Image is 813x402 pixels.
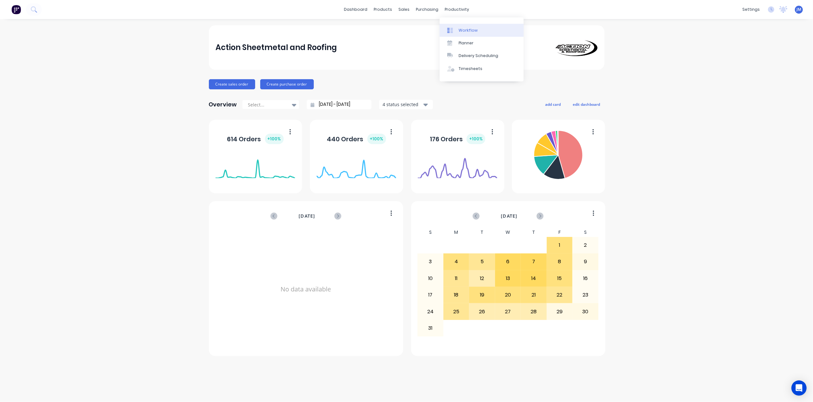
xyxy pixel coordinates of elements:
[547,228,573,237] div: F
[573,303,598,319] div: 30
[547,254,572,270] div: 8
[459,28,478,33] div: Workflow
[573,254,598,270] div: 9
[573,287,598,303] div: 23
[469,287,495,303] div: 19
[444,303,469,319] div: 25
[495,228,521,237] div: W
[417,228,443,237] div: S
[443,228,469,237] div: M
[541,100,565,108] button: add card
[442,5,472,14] div: productivity
[418,254,443,270] div: 3
[260,79,314,89] button: Create purchase order
[444,271,469,286] div: 11
[547,237,572,253] div: 1
[467,134,485,144] div: + 100 %
[495,271,521,286] div: 13
[469,228,495,237] div: T
[739,5,763,14] div: settings
[209,79,255,89] button: Create sales order
[569,100,604,108] button: edit dashboard
[367,134,386,144] div: + 100 %
[573,237,598,253] div: 2
[547,271,572,286] div: 15
[501,213,517,220] span: [DATE]
[430,134,485,144] div: 176 Orders
[418,287,443,303] div: 17
[299,213,315,220] span: [DATE]
[521,287,546,303] div: 21
[379,100,433,109] button: 4 status selected
[521,228,547,237] div: T
[459,40,474,46] div: Planner
[418,271,443,286] div: 10
[395,5,413,14] div: sales
[11,5,21,14] img: Factory
[573,271,598,286] div: 16
[459,66,482,72] div: Timesheets
[459,53,498,59] div: Delivery Scheduling
[216,228,396,351] div: No data available
[521,254,546,270] div: 7
[495,254,521,270] div: 6
[265,134,284,144] div: + 100 %
[216,41,337,54] div: Action Sheetmetal and Roofing
[444,254,469,270] div: 4
[383,101,423,108] div: 4 status selected
[440,62,524,75] a: Timesheets
[521,271,546,286] div: 14
[791,380,807,396] div: Open Intercom Messenger
[547,287,572,303] div: 22
[469,303,495,319] div: 26
[444,287,469,303] div: 18
[227,134,284,144] div: 614 Orders
[371,5,395,14] div: products
[521,303,546,319] div: 28
[547,303,572,319] div: 29
[797,7,801,12] span: JM
[209,98,237,111] div: Overview
[572,228,598,237] div: S
[553,39,597,56] img: Action Sheetmetal and Roofing
[418,320,443,336] div: 31
[341,5,371,14] a: dashboard
[495,287,521,303] div: 20
[440,49,524,62] a: Delivery Scheduling
[469,254,495,270] div: 5
[327,134,386,144] div: 440 Orders
[440,37,524,49] a: Planner
[495,303,521,319] div: 27
[418,303,443,319] div: 24
[413,5,442,14] div: purchasing
[469,271,495,286] div: 12
[440,24,524,36] a: Workflow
